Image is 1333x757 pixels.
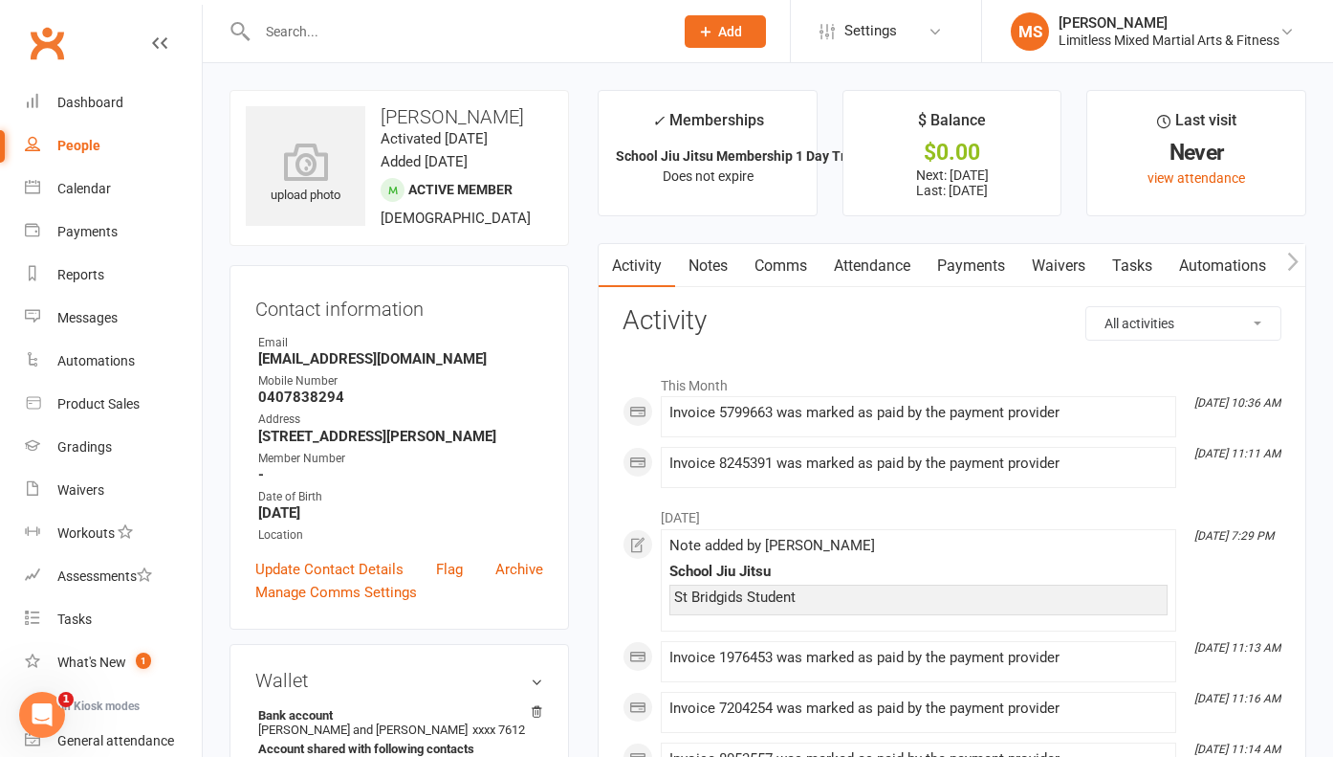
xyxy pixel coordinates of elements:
[1018,244,1099,288] a: Waivers
[741,244,820,288] a: Comms
[57,353,135,368] div: Automations
[381,153,468,170] time: Added [DATE]
[652,108,764,144] div: Memberships
[1194,447,1280,460] i: [DATE] 11:11 AM
[258,488,543,506] div: Date of Birth
[25,555,202,598] a: Assessments
[136,653,151,669] span: 1
[57,224,118,239] div: Payments
[623,306,1281,336] h3: Activity
[19,692,65,738] iframe: Intercom live chat
[25,426,202,469] a: Gradings
[255,670,543,691] h3: Wallet
[57,181,111,196] div: Calendar
[258,742,534,756] strong: Account shared with following contacts
[669,650,1168,666] div: Invoice 1976453 was marked as paid by the payment provider
[57,396,140,412] div: Product Sales
[251,18,660,45] input: Search...
[258,411,543,429] div: Address
[57,138,100,153] div: People
[255,558,404,581] a: Update Contact Details
[246,106,553,127] h3: [PERSON_NAME]
[258,708,534,723] strong: Bank account
[258,526,543,545] div: Location
[472,723,525,737] span: xxxx 7612
[258,466,543,483] strong: -
[25,512,202,555] a: Workouts
[57,568,152,584] div: Assessments
[1166,244,1279,288] a: Automations
[1157,108,1236,143] div: Last visit
[1194,529,1274,543] i: [DATE] 7:29 PM
[669,538,1168,554] div: Note added by [PERSON_NAME]
[669,456,1168,472] div: Invoice 8245391 was marked as paid by the payment provider
[820,244,924,288] a: Attendance
[599,244,675,288] a: Activity
[408,182,513,197] span: Active member
[669,405,1168,421] div: Invoice 5799663 was marked as paid by the payment provider
[25,124,202,167] a: People
[685,15,766,48] button: Add
[23,19,71,67] a: Clubworx
[25,469,202,512] a: Waivers
[25,167,202,211] a: Calendar
[674,590,1163,606] div: St Bridgids Student
[1104,143,1288,163] div: Never
[258,350,543,367] strong: [EMAIL_ADDRESS][DOMAIN_NAME]
[675,244,741,288] a: Notes
[1099,244,1166,288] a: Tasks
[1194,692,1280,705] i: [DATE] 11:16 AM
[1059,32,1279,49] div: Limitless Mixed Martial Arts & Fitness
[1011,12,1049,51] div: MS
[57,612,92,627] div: Tasks
[57,310,118,325] div: Messages
[57,655,126,670] div: What's New
[861,167,1044,198] p: Next: [DATE] Last: [DATE]
[25,254,202,297] a: Reports
[258,450,543,468] div: Member Number
[381,210,531,227] span: [DEMOGRAPHIC_DATA]
[918,108,986,143] div: $ Balance
[924,244,1018,288] a: Payments
[1194,743,1280,756] i: [DATE] 11:14 AM
[57,482,104,498] div: Waivers
[663,168,754,184] span: Does not expire
[25,641,202,684] a: What's New1
[718,24,742,39] span: Add
[1194,396,1280,410] i: [DATE] 10:36 AM
[57,439,112,455] div: Gradings
[258,504,543,522] strong: [DATE]
[57,733,174,748] div: General attendance
[1059,14,1279,32] div: [PERSON_NAME]
[246,143,365,206] div: upload photo
[57,95,123,110] div: Dashboard
[616,148,884,164] strong: School Jiu Jitsu Membership 1 Day Training
[861,143,1044,163] div: $0.00
[25,297,202,340] a: Messages
[258,428,543,445] strong: [STREET_ADDRESS][PERSON_NAME]
[25,211,202,254] a: Payments
[495,558,543,581] a: Archive
[25,340,202,383] a: Automations
[669,564,1168,580] div: School Jiu Jitsu
[1194,641,1280,655] i: [DATE] 11:13 AM
[844,10,897,53] span: Settings
[255,291,543,320] h3: Contact information
[25,598,202,641] a: Tasks
[623,366,1281,396] li: This Month
[57,525,115,541] div: Workouts
[669,701,1168,717] div: Invoice 7204254 was marked as paid by the payment provider
[436,558,463,581] a: Flag
[652,112,665,130] i: ✓
[1147,170,1245,186] a: view attendance
[25,383,202,426] a: Product Sales
[381,130,488,147] time: Activated [DATE]
[258,389,543,406] strong: 0407838294
[255,581,417,604] a: Manage Comms Settings
[57,267,104,282] div: Reports
[623,498,1281,528] li: [DATE]
[58,692,74,707] span: 1
[258,334,543,352] div: Email
[25,81,202,124] a: Dashboard
[258,372,543,390] div: Mobile Number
